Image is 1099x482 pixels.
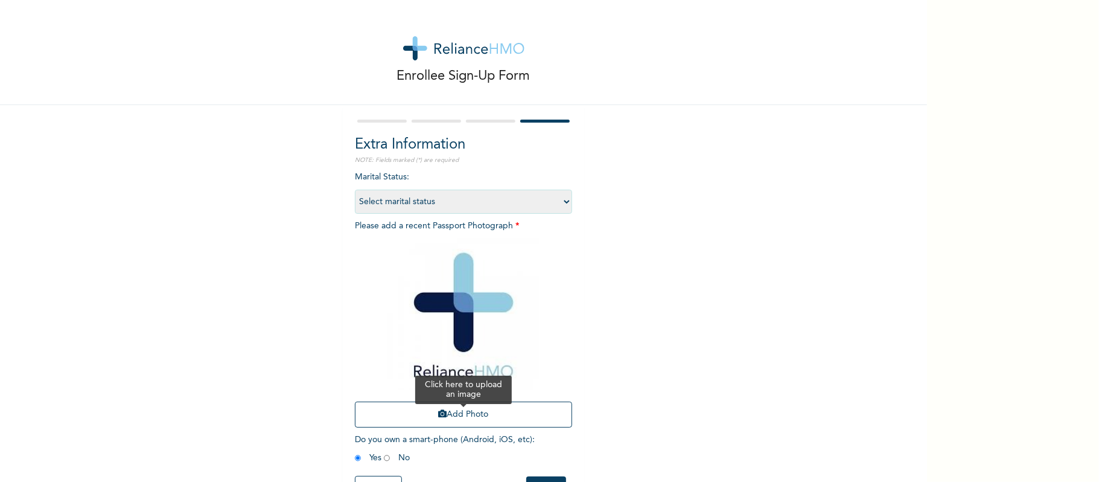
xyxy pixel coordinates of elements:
p: NOTE: Fields marked (*) are required [355,156,572,165]
span: Marital Status : [355,173,572,206]
h2: Extra Information [355,134,572,156]
button: Add Photo [355,402,572,428]
img: Crop [388,239,539,390]
span: Please add a recent Passport Photograph [355,222,572,434]
p: Enrollee Sign-Up Form [397,66,530,86]
img: logo [403,36,524,60]
span: Do you own a smart-phone (Android, iOS, etc) : Yes No [355,435,535,462]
